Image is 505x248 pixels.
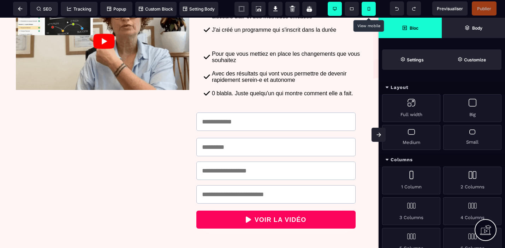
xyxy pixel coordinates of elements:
[251,2,266,16] span: Screenshot
[210,31,363,48] text: Pour que vous mettiez en place les changements que vous souhaitez
[382,125,440,150] div: Medium
[107,6,126,12] span: Popup
[379,81,505,94] div: Layout
[183,6,215,12] span: Setting Body
[437,6,463,11] span: Previsualiser
[210,71,363,81] text: 0 blabla. Juste quelqu'un qui montre comment elle a fait.
[477,6,491,11] span: Publier
[37,6,52,12] span: SEO
[67,6,91,12] span: Tracking
[472,25,482,31] strong: Body
[139,6,173,12] span: Custom Block
[443,125,501,150] div: Small
[382,49,442,70] span: Settings
[234,2,249,16] span: View components
[443,94,501,122] div: Big
[196,193,356,211] button: VOIR LA VIDÉO
[410,25,418,31] strong: Bloc
[379,18,442,38] span: Open Blocks
[442,49,501,70] span: Open Style Manager
[442,18,505,38] span: Open Layer Manager
[443,167,501,194] div: 2 Columns
[210,7,358,17] text: J'ai créé un programme qui s'inscrit dans la durée
[464,57,486,62] strong: Customize
[379,153,505,167] div: Columns
[382,197,440,225] div: 3 Columns
[382,94,440,122] div: Full width
[407,57,424,62] strong: Settings
[443,197,501,225] div: 4 Columns
[210,51,363,67] text: Avec des résultats qui vont vous permettre de devenir rapidement serein-e et autonome
[432,1,468,16] span: Preview
[382,167,440,194] div: 1 Column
